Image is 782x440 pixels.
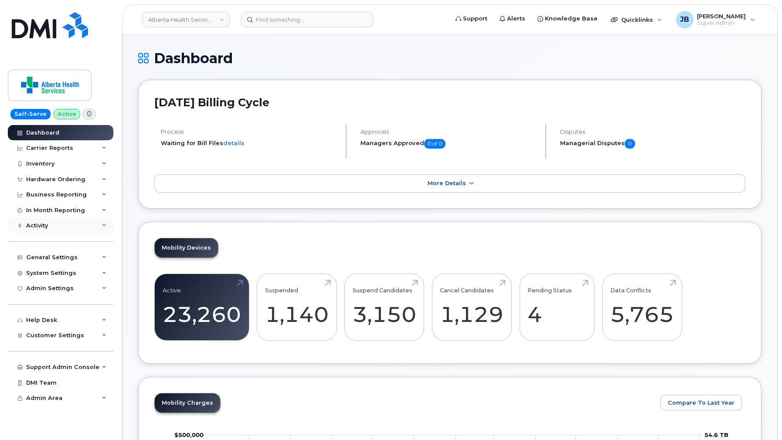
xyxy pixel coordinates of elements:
[161,129,338,135] h4: Process
[155,393,220,413] a: Mobility Charges
[138,51,762,66] h1: Dashboard
[610,278,674,336] a: Data Conflicts 5,765
[424,139,445,149] span: 0 of 0
[360,129,538,135] h4: Approvals
[440,278,503,336] a: Cancel Candidates 1,129
[353,278,416,336] a: Suspend Candidates 3,150
[704,431,728,438] tspan: 54.6 TB
[527,278,586,336] a: Pending Status 4
[174,431,204,438] tspan: $500,000
[265,278,329,336] a: Suspended 1,140
[163,278,241,336] a: Active 23,260
[428,180,466,186] span: More Details
[625,139,635,149] span: 0
[174,431,204,438] g: $0
[161,139,338,147] li: Waiting for Bill Files
[154,96,745,109] h2: [DATE] Billing Cycle
[668,399,734,407] span: Compare To Last Year
[360,139,538,149] h5: Managers Approved
[223,139,245,146] a: details
[560,139,745,149] h5: Managerial Disputes
[560,129,745,135] h4: Disputes
[660,395,742,410] button: Compare To Last Year
[155,238,218,257] a: Mobility Devices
